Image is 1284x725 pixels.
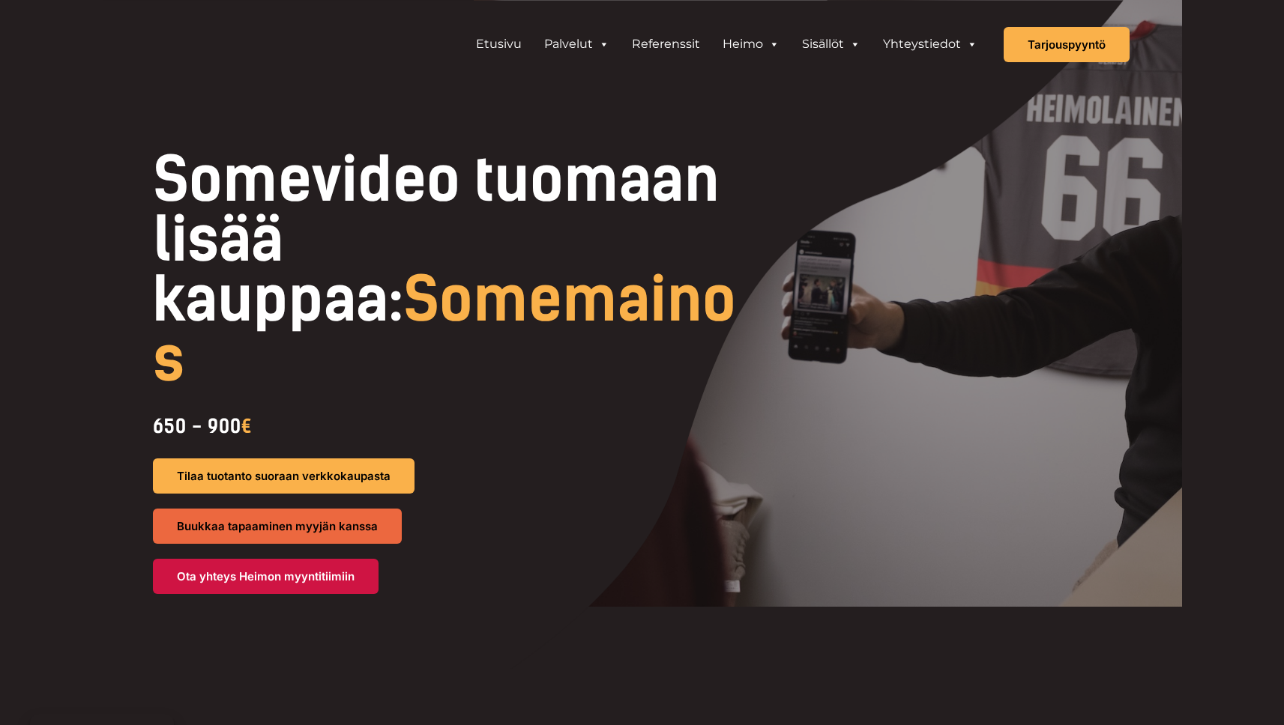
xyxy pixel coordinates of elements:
[155,13,305,76] img: Heimo Filmsin logo
[177,571,355,582] span: Ota yhteys Heimon myyntitiimiin
[177,521,378,532] span: Buukkaa tapaaminen myyjän kanssa
[153,509,402,544] a: Buukkaa tapaaminen myyjän kanssa
[457,29,996,59] aside: Header Widget 1
[465,29,533,59] a: Etusivu
[153,559,379,594] a: Ota yhteys Heimon myyntitiimiin
[1004,27,1130,62] a: Tarjouspyyntö
[153,458,415,494] a: Tilaa tuotanto suoraan verkkokaupasta
[177,470,391,482] span: Tilaa tuotanto suoraan verkkokaupasta
[621,29,711,59] a: Referenssit
[533,29,621,59] a: Palvelut
[153,150,744,389] h1: Somevideo tuomaan lisää kauppaa:
[711,29,791,59] a: Heimo
[241,415,252,437] span: €
[153,409,744,443] div: 650 - 900
[872,29,989,59] a: Yhteystiedot
[791,29,872,59] a: Sisällöt
[153,264,736,395] span: Somemainos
